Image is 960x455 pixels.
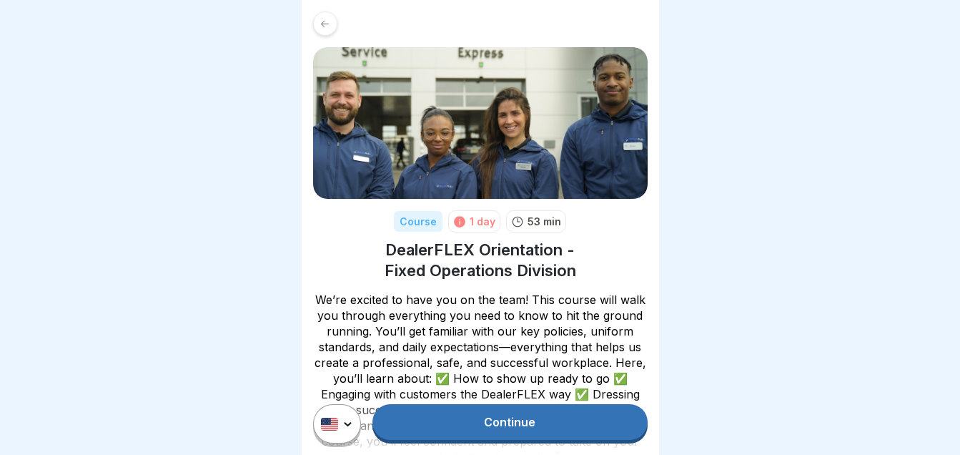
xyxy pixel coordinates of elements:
img: v4gv5ils26c0z8ite08yagn2.png [313,47,648,199]
img: us.svg [321,418,338,431]
a: Continue [372,404,647,440]
h1: DealerFLEX Orientation - Fixed Operations Division [313,240,648,280]
div: 1 day [470,214,495,229]
p: 53 min [528,214,561,229]
div: Course [394,211,442,232]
